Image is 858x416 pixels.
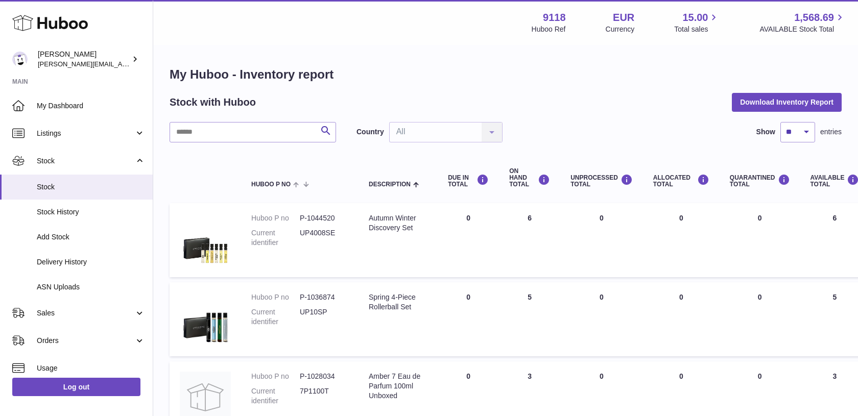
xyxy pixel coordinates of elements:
span: AVAILABLE Stock Total [759,25,846,34]
td: 6 [499,203,560,277]
span: 1,568.69 [794,11,834,25]
td: 0 [560,282,643,356]
h2: Stock with Huboo [170,95,256,109]
div: [PERSON_NAME] [38,50,130,69]
span: Delivery History [37,257,145,267]
td: 5 [499,282,560,356]
div: DUE IN TOTAL [448,174,489,188]
img: logo_orange.svg [16,16,25,25]
a: 15.00 Total sales [674,11,720,34]
span: Stock [37,156,134,166]
span: Usage [37,363,145,373]
div: ON HAND Total [509,168,550,188]
div: Huboo Ref [532,25,566,34]
span: 15.00 [682,11,708,25]
span: Add Stock [37,232,145,242]
span: Stock History [37,207,145,217]
td: 0 [438,203,499,277]
h1: My Huboo - Inventory report [170,66,842,83]
span: Description [369,181,411,188]
td: 0 [560,203,643,277]
span: Total sales [674,25,720,34]
dt: Huboo P no [251,213,300,223]
div: Currency [606,25,635,34]
span: 0 [758,372,762,380]
a: 1,568.69 AVAILABLE Stock Total [759,11,846,34]
dt: Current identifier [251,307,300,327]
dd: UP10SP [300,307,348,327]
a: Log out [12,378,140,396]
strong: EUR [613,11,634,25]
dd: 7P1100T [300,386,348,406]
label: Country [356,127,384,137]
span: 0 [758,293,762,301]
label: Show [756,127,775,137]
img: tab_keywords_by_traffic_grey.svg [102,59,110,67]
img: product image [180,292,231,344]
img: freddie.sawkins@czechandspeake.com [12,52,28,67]
span: Huboo P no [251,181,291,188]
dt: Huboo P no [251,292,300,302]
span: My Dashboard [37,101,145,111]
img: website_grey.svg [16,27,25,35]
dd: UP4008SE [300,228,348,248]
span: ASN Uploads [37,282,145,292]
button: Download Inventory Report [732,93,842,111]
span: [PERSON_NAME][EMAIL_ADDRESS][PERSON_NAME][DOMAIN_NAME] [38,60,259,68]
dt: Huboo P no [251,372,300,381]
td: 0 [438,282,499,356]
img: tab_domain_overview_orange.svg [28,59,36,67]
div: Keywords by Traffic [113,60,172,67]
td: 0 [643,282,720,356]
span: entries [820,127,842,137]
span: Orders [37,336,134,346]
div: Domain: [DOMAIN_NAME] [27,27,112,35]
td: 0 [643,203,720,277]
span: 0 [758,214,762,222]
div: Amber 7 Eau de Parfum 100ml Unboxed [369,372,427,401]
img: product image [180,213,231,264]
div: Spring 4-Piece Rollerball Set [369,292,427,312]
div: UNPROCESSED Total [570,174,633,188]
span: Sales [37,308,134,318]
div: Autumn Winter Discovery Set [369,213,427,233]
div: ALLOCATED Total [653,174,709,188]
dt: Current identifier [251,228,300,248]
div: Domain Overview [39,60,91,67]
strong: 9118 [543,11,566,25]
dt: Current identifier [251,386,300,406]
dd: P-1036874 [300,292,348,302]
div: v 4.0.25 [29,16,50,25]
div: QUARANTINED Total [730,174,790,188]
dd: P-1028034 [300,372,348,381]
span: Listings [37,129,134,138]
dd: P-1044520 [300,213,348,223]
span: Stock [37,182,145,192]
